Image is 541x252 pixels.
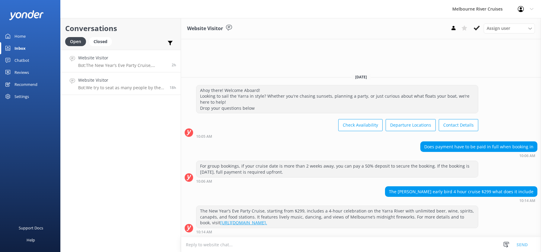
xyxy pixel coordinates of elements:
a: [URL][DOMAIN_NAME]. [220,220,267,225]
a: Open [65,38,89,45]
strong: 10:14 AM [196,230,212,234]
div: For group bookings, if your cruise date is more than 2 weeks away, you can pay a 50% deposit to s... [196,161,478,177]
button: Contact Details [439,119,478,131]
div: Ahoy there! Welcome Aboard! Looking to sail the Yarra in style? Whether you're chasing sunsets, p... [196,85,478,113]
span: [DATE] [352,74,371,80]
a: Website VisitorBot:The New Year’s Eve Party Cruise, starting from $299, includes a 4-hour celebra... [61,50,181,72]
div: The [PERSON_NAME] early bird 4 hour cruise $299 what does it include [385,187,537,197]
div: Sep 04 2025 10:14am (UTC +10:00) Australia/Sydney [385,198,537,203]
p: Bot: The New Year’s Eve Party Cruise, starting from $299, includes a 4-hour celebration on the Ya... [78,63,167,68]
div: Closed [89,37,112,46]
div: Sep 04 2025 10:06am (UTC +10:00) Australia/Sydney [420,153,537,158]
img: yonder-white-logo.png [9,10,44,20]
div: Assign User [484,24,535,33]
h2: Conversations [65,23,176,34]
h4: Website Visitor [78,77,165,83]
button: Check Availability [338,119,383,131]
div: The New Year’s Eve Party Cruise, starting from $299, includes a 4-hour celebration on the Yarra R... [196,206,478,228]
strong: 10:14 AM [519,199,535,203]
div: Does payment have to be paid in full when booking in [421,142,537,152]
span: Assign user [487,25,510,32]
div: Settings [14,90,29,102]
div: Home [14,30,26,42]
div: Support Docs [19,222,43,234]
h4: Website Visitor [78,55,167,61]
strong: 10:06 AM [519,154,535,158]
div: Open [65,37,86,46]
div: Recommend [14,78,37,90]
strong: 10:06 AM [196,180,212,183]
h3: Website Visitor [187,25,223,33]
p: Bot: We try to seat as many people by the windows as possible, but not everyone is able to sit th... [78,85,165,90]
span: Sep 04 2025 10:14am (UTC +10:00) Australia/Sydney [172,62,176,68]
div: Sep 04 2025 10:14am (UTC +10:00) Australia/Sydney [196,230,478,234]
div: Sep 04 2025 10:06am (UTC +10:00) Australia/Sydney [196,179,478,183]
div: Help [27,234,35,246]
button: Departure Locations [386,119,436,131]
strong: 10:05 AM [196,135,212,138]
a: Closed [89,38,115,45]
div: Inbox [14,42,26,54]
span: Sep 03 2025 06:38pm (UTC +10:00) Australia/Sydney [170,85,176,90]
div: Chatbot [14,54,29,66]
a: Website VisitorBot:We try to seat as many people by the windows as possible, but not everyone is ... [61,72,181,95]
div: Reviews [14,66,29,78]
div: Sep 04 2025 10:05am (UTC +10:00) Australia/Sydney [196,134,478,138]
